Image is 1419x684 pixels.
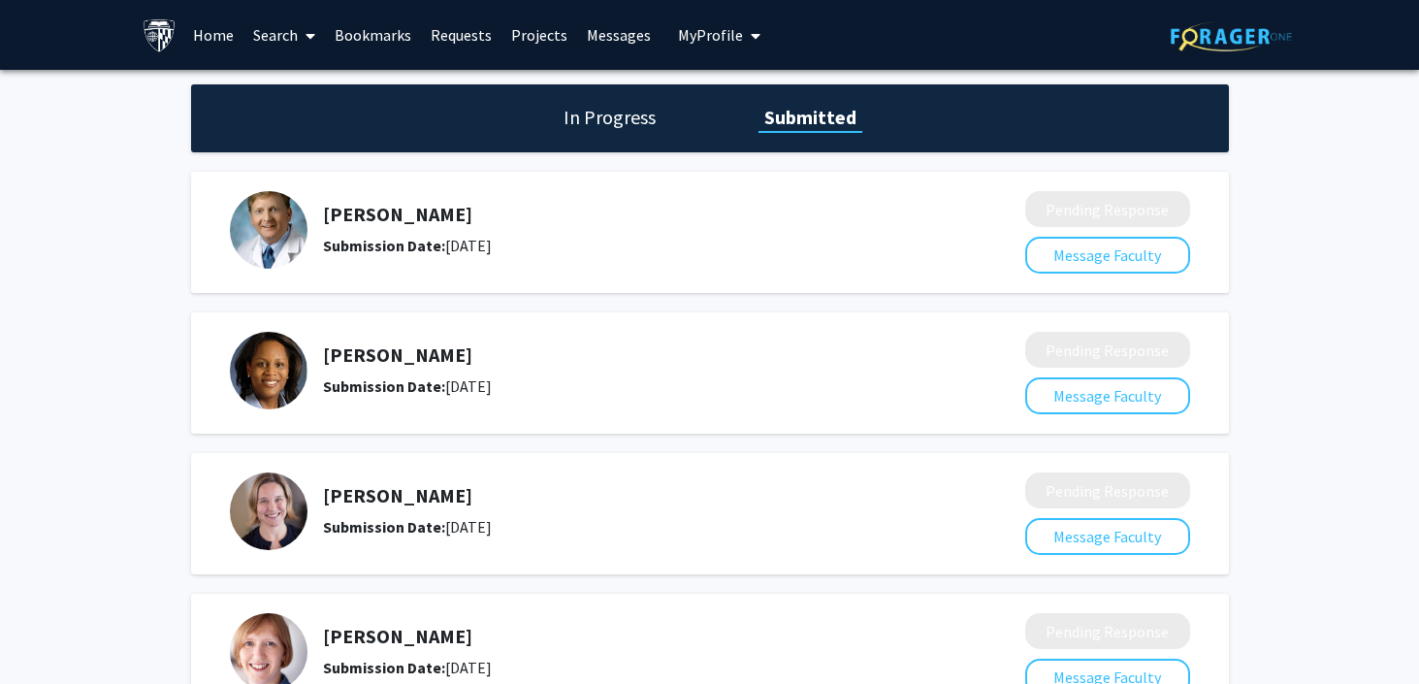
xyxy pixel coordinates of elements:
h5: [PERSON_NAME] [323,625,922,648]
h5: [PERSON_NAME] [323,343,922,367]
a: Message Faculty [1025,245,1190,265]
h1: In Progress [558,104,661,131]
div: [DATE] [323,656,922,679]
div: [DATE] [323,234,922,257]
button: Pending Response [1025,191,1190,227]
img: Profile Picture [230,472,307,550]
span: My Profile [678,25,743,45]
button: Message Faculty [1025,237,1190,274]
img: Profile Picture [230,332,307,409]
a: Messages [577,1,661,69]
button: Message Faculty [1025,518,1190,555]
button: Message Faculty [1025,377,1190,414]
div: [DATE] [323,515,922,538]
div: [DATE] [323,375,922,398]
a: Home [183,1,243,69]
b: Submission Date: [323,376,445,396]
img: Profile Picture [230,191,307,269]
a: Search [243,1,325,69]
img: ForagerOne Logo [1171,21,1292,51]
button: Pending Response [1025,472,1190,508]
b: Submission Date: [323,658,445,677]
h5: [PERSON_NAME] [323,203,922,226]
iframe: Chat [15,597,82,669]
button: Pending Response [1025,332,1190,368]
h1: Submitted [758,104,862,131]
a: Message Faculty [1025,386,1190,406]
b: Submission Date: [323,236,445,255]
b: Submission Date: [323,517,445,537]
a: Projects [501,1,577,69]
img: Johns Hopkins University Logo [143,18,177,52]
a: Message Faculty [1025,527,1190,546]
button: Pending Response [1025,613,1190,649]
a: Requests [421,1,501,69]
a: Bookmarks [325,1,421,69]
h5: [PERSON_NAME] [323,484,922,507]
